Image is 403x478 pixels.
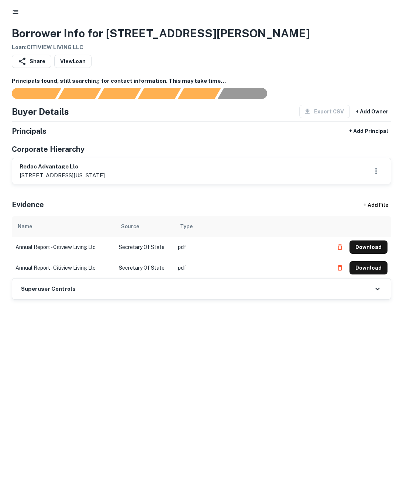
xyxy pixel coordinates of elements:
[21,285,76,293] h6: Superuser Controls
[346,124,391,138] button: + Add Principal
[350,198,402,212] div: + Add File
[174,216,330,237] th: Type
[20,163,105,171] h6: redac advantage llc
[333,241,347,253] button: Delete file
[12,126,46,137] h5: Principals
[12,55,51,68] button: Share
[54,55,92,68] a: ViewLoan
[349,261,387,274] button: Download
[98,88,141,99] div: Documents found, AI parsing details...
[218,88,276,99] div: AI fulfillment process complete.
[12,77,391,85] h6: Principals found, still searching for contact information. This may take time...
[58,88,101,99] div: Your request is received and processing...
[180,222,193,231] div: Type
[174,257,330,278] td: pdf
[349,240,387,254] button: Download
[115,216,174,237] th: Source
[12,257,115,278] td: annual report - citiview living llc
[353,105,391,118] button: + Add Owner
[12,216,115,237] th: Name
[366,419,403,454] iframe: Chat Widget
[115,257,174,278] td: Secretary of State
[138,88,181,99] div: Principals found, AI now looking for contact information...
[12,237,115,257] td: annual report - citiview living llc
[3,88,58,99] div: Sending borrower request to AI...
[178,88,221,99] div: Principals found, still searching for contact information. This may take time...
[174,237,330,257] td: pdf
[12,216,391,278] div: scrollable content
[20,171,105,180] p: [STREET_ADDRESS][US_STATE]
[12,25,310,42] h3: Borrower Info for [STREET_ADDRESS][PERSON_NAME]
[12,105,69,118] h4: Buyer Details
[121,222,139,231] div: Source
[18,222,32,231] div: Name
[12,43,310,52] h6: Loan : CITIVIEW LIVING LLC
[12,199,44,210] h5: Evidence
[12,144,85,155] h5: Corporate Hierarchy
[115,237,174,257] td: Secretary of State
[333,262,347,274] button: Delete file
